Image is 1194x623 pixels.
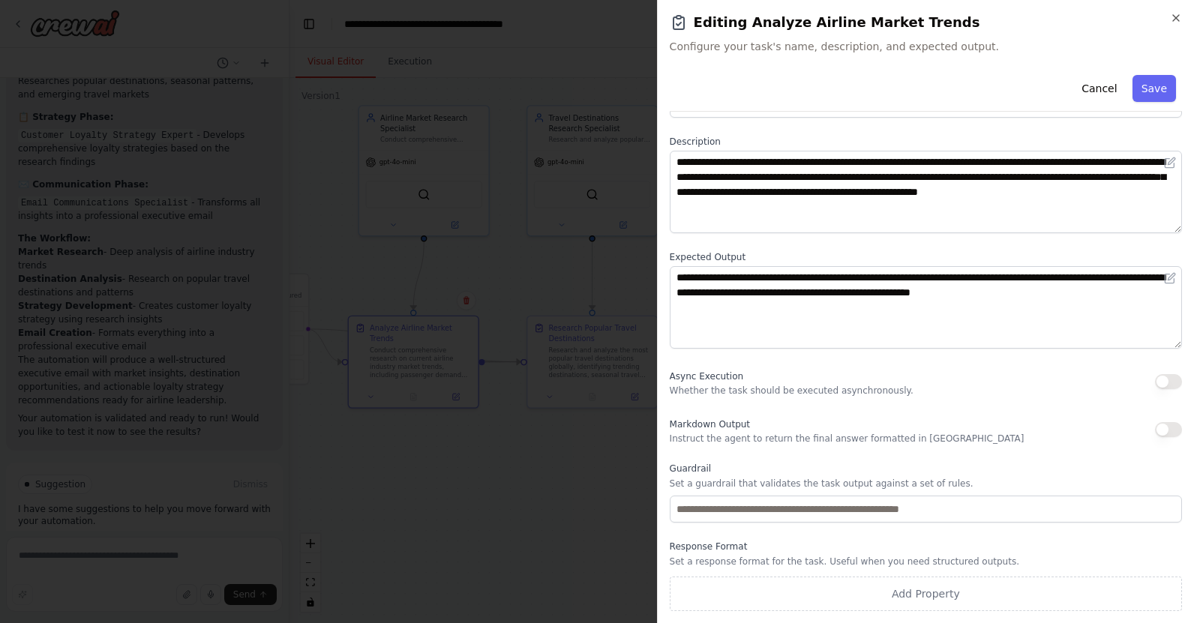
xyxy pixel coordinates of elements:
p: Set a response format for the task. Useful when you need structured outputs. [670,556,1182,568]
label: Response Format [670,541,1182,553]
span: Markdown Output [670,419,750,430]
h2: Editing Analyze Airline Market Trends [670,12,1182,33]
button: Open in editor [1161,154,1179,172]
button: Open in editor [1161,269,1179,287]
p: Whether the task should be executed asynchronously. [670,385,913,397]
span: Async Execution [670,371,743,382]
button: Save [1132,75,1176,102]
span: Configure your task's name, description, and expected output. [670,39,1182,54]
button: Add Property [670,577,1182,611]
label: Expected Output [670,251,1182,263]
label: Description [670,136,1182,148]
p: Instruct the agent to return the final answer formatted in [GEOGRAPHIC_DATA] [670,433,1024,445]
label: Guardrail [670,463,1182,475]
button: Cancel [1072,75,1126,102]
p: Set a guardrail that validates the task output against a set of rules. [670,478,1182,490]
